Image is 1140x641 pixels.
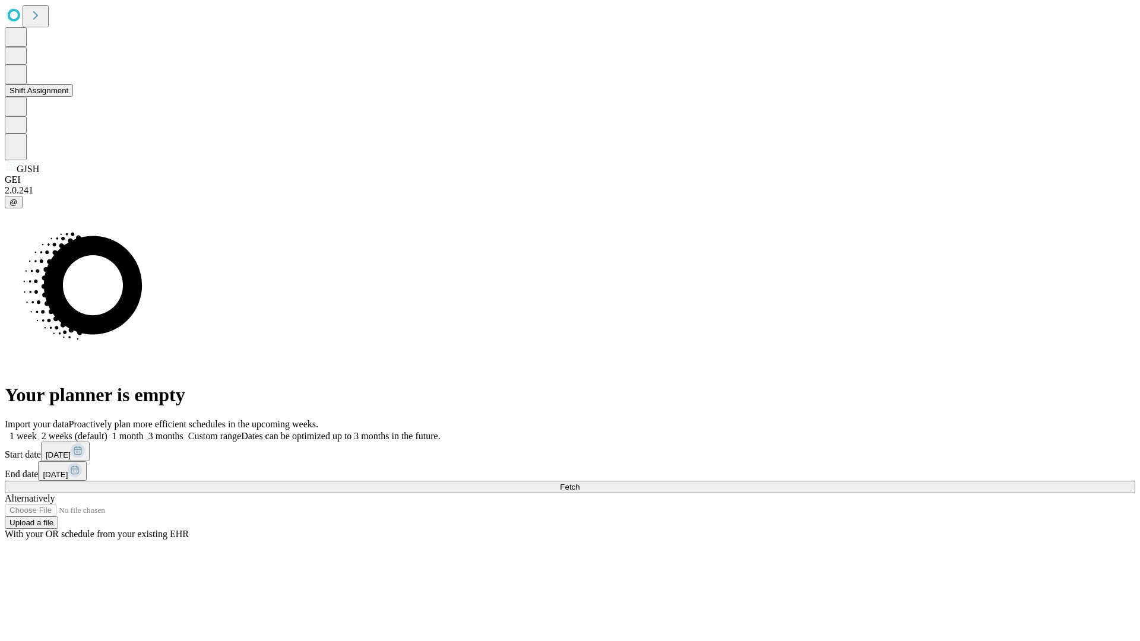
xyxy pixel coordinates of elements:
[5,529,189,539] span: With your OR schedule from your existing EHR
[5,84,73,97] button: Shift Assignment
[9,198,18,207] span: @
[5,196,23,208] button: @
[241,431,440,441] span: Dates can be optimized up to 3 months in the future.
[38,461,87,481] button: [DATE]
[43,470,68,479] span: [DATE]
[41,442,90,461] button: [DATE]
[5,384,1135,406] h1: Your planner is empty
[112,431,144,441] span: 1 month
[42,431,107,441] span: 2 weeks (default)
[5,516,58,529] button: Upload a file
[188,431,241,441] span: Custom range
[5,442,1135,461] div: Start date
[5,461,1135,481] div: End date
[5,419,69,429] span: Import your data
[148,431,183,441] span: 3 months
[46,450,71,459] span: [DATE]
[69,419,318,429] span: Proactively plan more efficient schedules in the upcoming weeks.
[5,493,55,503] span: Alternatively
[5,174,1135,185] div: GEI
[17,164,39,174] span: GJSH
[9,431,37,441] span: 1 week
[560,483,579,491] span: Fetch
[5,481,1135,493] button: Fetch
[5,185,1135,196] div: 2.0.241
